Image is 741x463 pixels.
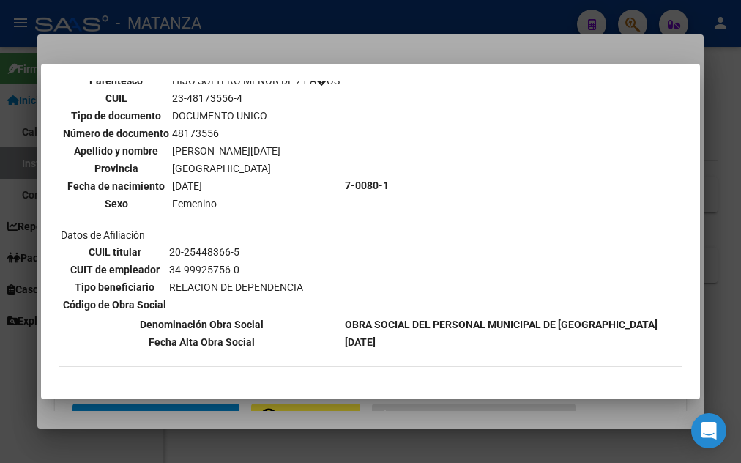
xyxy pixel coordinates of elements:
[171,143,340,159] td: [PERSON_NAME][DATE]
[171,196,340,212] td: Femenino
[62,143,170,159] th: Apellido y nombre
[168,279,304,295] td: RELACION DE DEPENDENCIA
[171,125,340,141] td: 48173556
[62,279,167,295] th: Tipo beneficiario
[345,179,389,191] b: 7-0080-1
[168,244,304,260] td: 20-25448366-5
[171,160,340,177] td: [GEOGRAPHIC_DATA]
[62,108,170,124] th: Tipo de documento
[60,316,343,333] th: Denominación Obra Social
[62,73,170,89] th: Parentesco
[171,73,340,89] td: HIJO SOLTERO MENOR DE 21 A�OS
[171,90,340,106] td: 23-48173556-4
[345,319,658,330] b: OBRA SOCIAL DEL PERSONAL MUNICIPAL DE [GEOGRAPHIC_DATA]
[62,160,170,177] th: Provincia
[62,297,167,313] th: Código de Obra Social
[62,196,170,212] th: Sexo
[62,125,170,141] th: Número de documento
[62,244,167,260] th: CUIL titular
[171,178,340,194] td: [DATE]
[60,334,343,350] th: Fecha Alta Obra Social
[60,56,343,315] td: Datos personales Datos de Afiliación
[168,262,304,278] td: 34-99925756-0
[171,108,340,124] td: DOCUMENTO UNICO
[62,262,167,278] th: CUIT de empleador
[345,336,376,348] b: [DATE]
[62,178,170,194] th: Fecha de nacimiento
[62,90,170,106] th: CUIL
[691,413,726,448] div: Open Intercom Messenger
